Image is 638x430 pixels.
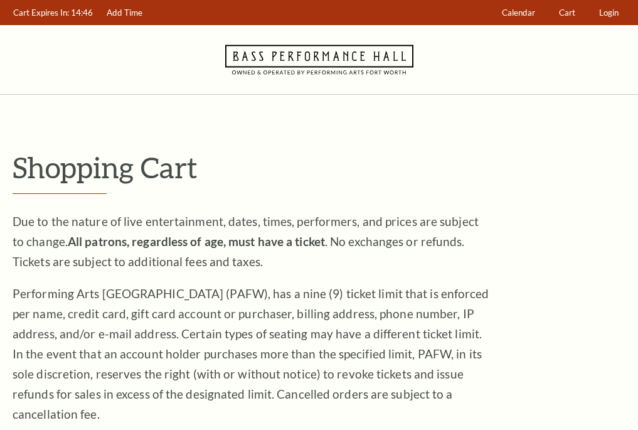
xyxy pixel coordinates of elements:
[553,1,582,25] a: Cart
[13,151,625,183] p: Shopping Cart
[13,284,489,424] p: Performing Arts [GEOGRAPHIC_DATA] (PAFW), has a nine (9) ticket limit that is enforced per name, ...
[101,1,149,25] a: Add Time
[502,8,535,18] span: Calendar
[559,8,575,18] span: Cart
[13,8,69,18] span: Cart Expires In:
[593,1,625,25] a: Login
[68,234,325,249] strong: All patrons, regardless of age, must have a ticket
[13,214,479,269] span: Due to the nature of live entertainment, dates, times, performers, and prices are subject to chan...
[496,1,541,25] a: Calendar
[71,8,93,18] span: 14:46
[599,8,619,18] span: Login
